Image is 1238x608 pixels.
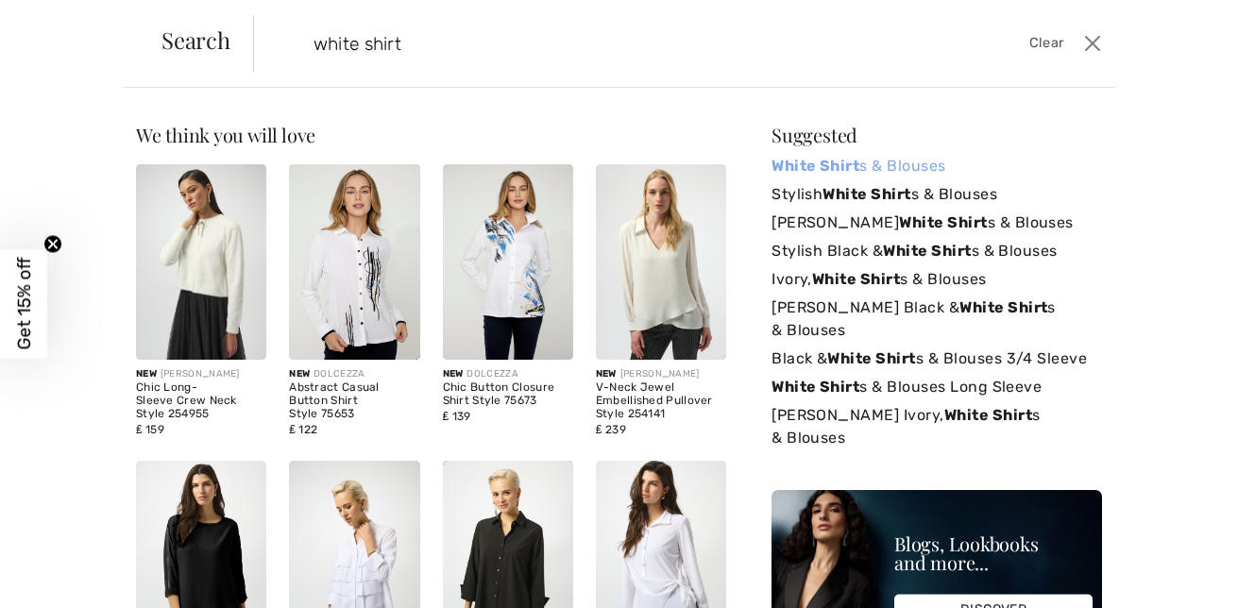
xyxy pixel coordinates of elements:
[136,381,266,420] div: Chic Long-Sleeve Crew Neck Style 254955
[894,534,1093,572] div: Blogs, Lookbooks and more...
[899,213,987,231] strong: White Shirt
[772,126,1102,144] div: Suggested
[596,367,726,381] div: [PERSON_NAME]
[1029,33,1064,54] span: Clear
[772,237,1102,265] a: Stylish Black &White Shirts & Blouses
[596,368,617,380] span: New
[827,349,915,367] strong: White Shirt
[443,164,573,360] img: Chic Button Closure Shirt Style 75673. As sample
[136,164,266,360] img: Chic Long-Sleeve Crew Neck Style 254955. Winter White
[772,209,1102,237] a: [PERSON_NAME]White Shirts & Blouses
[43,235,62,254] button: Close teaser
[772,294,1102,345] a: [PERSON_NAME] Black &White Shirts & Blouses
[823,185,910,203] strong: White Shirt
[443,381,573,408] div: Chic Button Closure Shirt Style 75673
[136,367,266,381] div: [PERSON_NAME]
[289,368,310,380] span: New
[772,401,1102,452] a: [PERSON_NAME] Ivory,White Shirts & Blouses
[772,152,1102,180] a: White Shirts & Blouses
[161,28,230,51] span: Search
[772,180,1102,209] a: StylishWhite Shirts & Blouses
[812,270,900,288] strong: White Shirt
[944,406,1032,424] strong: White Shirt
[13,258,35,350] span: Get 15% off
[772,373,1102,401] a: White Shirts & Blouses Long Sleeve
[596,423,626,436] span: ₤ 239
[772,157,859,175] strong: White Shirt
[136,368,157,380] span: New
[136,423,164,436] span: ₤ 159
[1078,28,1107,59] button: Close
[772,345,1102,373] a: Black &White Shirts & Blouses 3/4 Sleeve
[299,15,884,72] input: TYPE TO SEARCH
[289,164,419,360] img: Abstract Casual Button Shirt Style 75653. As sample
[772,265,1102,294] a: Ivory,White Shirts & Blouses
[959,298,1047,316] strong: White Shirt
[772,378,859,396] strong: White Shirt
[883,242,971,260] strong: White Shirt
[443,368,464,380] span: New
[596,381,726,420] div: V-Neck Jewel Embellished Pullover Style 254141
[289,381,419,420] div: Abstract Casual Button Shirt Style 75653
[42,13,81,30] span: Help
[289,423,317,436] span: ₤ 122
[136,122,315,147] span: We think you will love
[443,410,471,423] span: ₤ 139
[596,164,726,360] img: V-Neck Jewel Embellished Pullover Style 254141. Winter White
[443,367,573,381] div: DOLCEZZA
[289,367,419,381] div: DOLCEZZA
